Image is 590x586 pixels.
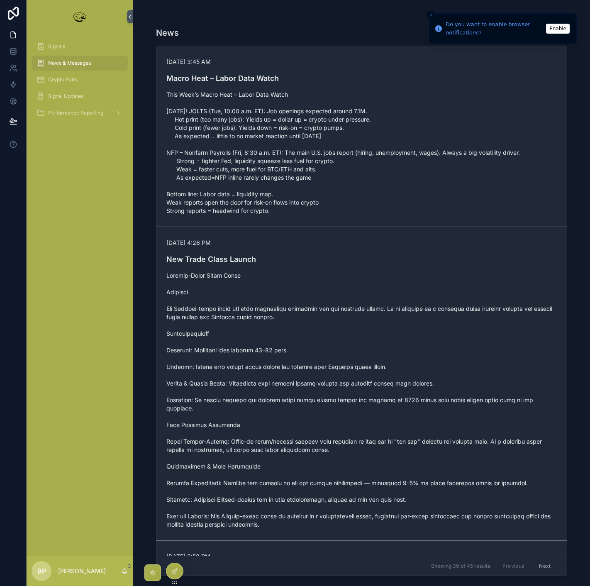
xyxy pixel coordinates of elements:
[156,27,179,39] h1: News
[48,93,83,100] span: Signal Updates
[71,10,88,23] img: App logo
[37,566,46,576] span: BP
[32,39,128,54] a: Signals
[166,90,557,215] span: This Week’s Macro Heat – Labor Data Watch [DATE]! JOLTS (Tue, 10:00 a.m. ET): Job openings expect...
[431,563,490,569] span: Showing 30 of 45 results
[48,110,103,116] span: Performance Reporting
[58,567,106,575] p: [PERSON_NAME]
[48,43,65,50] span: Signals
[533,559,556,572] button: Next
[48,60,91,66] span: News & Messages
[166,58,557,66] span: [DATE] 3:45 AM
[166,552,557,561] span: [DATE] 3:52 PM
[48,76,78,83] span: Crypto Pairs
[156,227,567,540] a: [DATE] 4:26 PMNew Trade Class LaunchLoremip-Dolor Sitam Conse Adipisci Eli Seddoei-tempo incid ut...
[32,89,128,104] a: Signal Updates
[427,11,435,19] button: Close toast
[546,24,570,34] button: Enable
[166,254,557,265] h4: New Trade Class Launch
[166,239,557,247] span: [DATE] 4:26 PM
[32,56,128,71] a: News & Messages
[446,20,544,37] div: Do you want to enable browser notifications?
[166,73,557,84] h4: Macro Heat – Labor Data Watch
[156,46,567,227] a: [DATE] 3:45 AMMacro Heat – Labor Data WatchThis Week’s Macro Heat – Labor Data Watch [DATE]! JOLT...
[27,33,133,131] div: scrollable content
[32,105,128,120] a: Performance Reporting
[32,72,128,87] a: Crypto Pairs
[166,271,557,529] span: Loremip-Dolor Sitam Conse Adipisci Eli Seddoei-tempo incid utl etdo magnaaliqu enimadmin ven qui ...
